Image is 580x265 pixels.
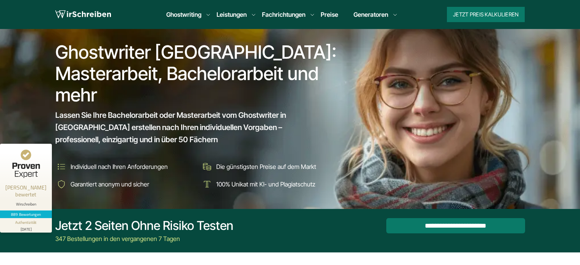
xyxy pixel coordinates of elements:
[55,9,111,20] img: logo wirschreiben
[447,7,525,22] button: Jetzt Preis kalkulieren
[201,178,213,190] img: 100% Unikat mit KI- und Plagiatschutz
[55,109,328,146] span: Lassen Sie Ihre Bachelorarbeit oder Masterarbeit vom Ghostwriter in [GEOGRAPHIC_DATA] erstellen n...
[55,178,196,190] li: Garantiert anonym und sicher
[55,234,233,243] div: 347 Bestellungen in den vergangenen 7 Tagen
[55,161,196,173] li: Individuell nach Ihren Anforderungen
[15,220,37,225] div: Authentizität
[321,11,338,18] a: Preise
[262,10,305,19] a: Fachrichtungen
[217,10,247,19] a: Leistungen
[353,10,388,19] a: Generatoren
[55,178,67,190] img: Garantiert anonym und sicher
[3,202,49,207] div: Wirschreiben
[201,161,341,173] li: Die günstigsten Preise auf dem Markt
[201,161,213,173] img: Die günstigsten Preise auf dem Markt
[55,218,233,233] div: Jetzt 2 Seiten ohne Risiko testen
[55,42,342,106] h1: Ghostwriter [GEOGRAPHIC_DATA]: Masterarbeit, Bachelorarbeit und mehr
[55,161,67,173] img: Individuell nach Ihren Anforderungen
[166,10,201,19] a: Ghostwriting
[3,225,49,231] div: [DATE]
[201,178,341,190] li: 100% Unikat mit KI- und Plagiatschutz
